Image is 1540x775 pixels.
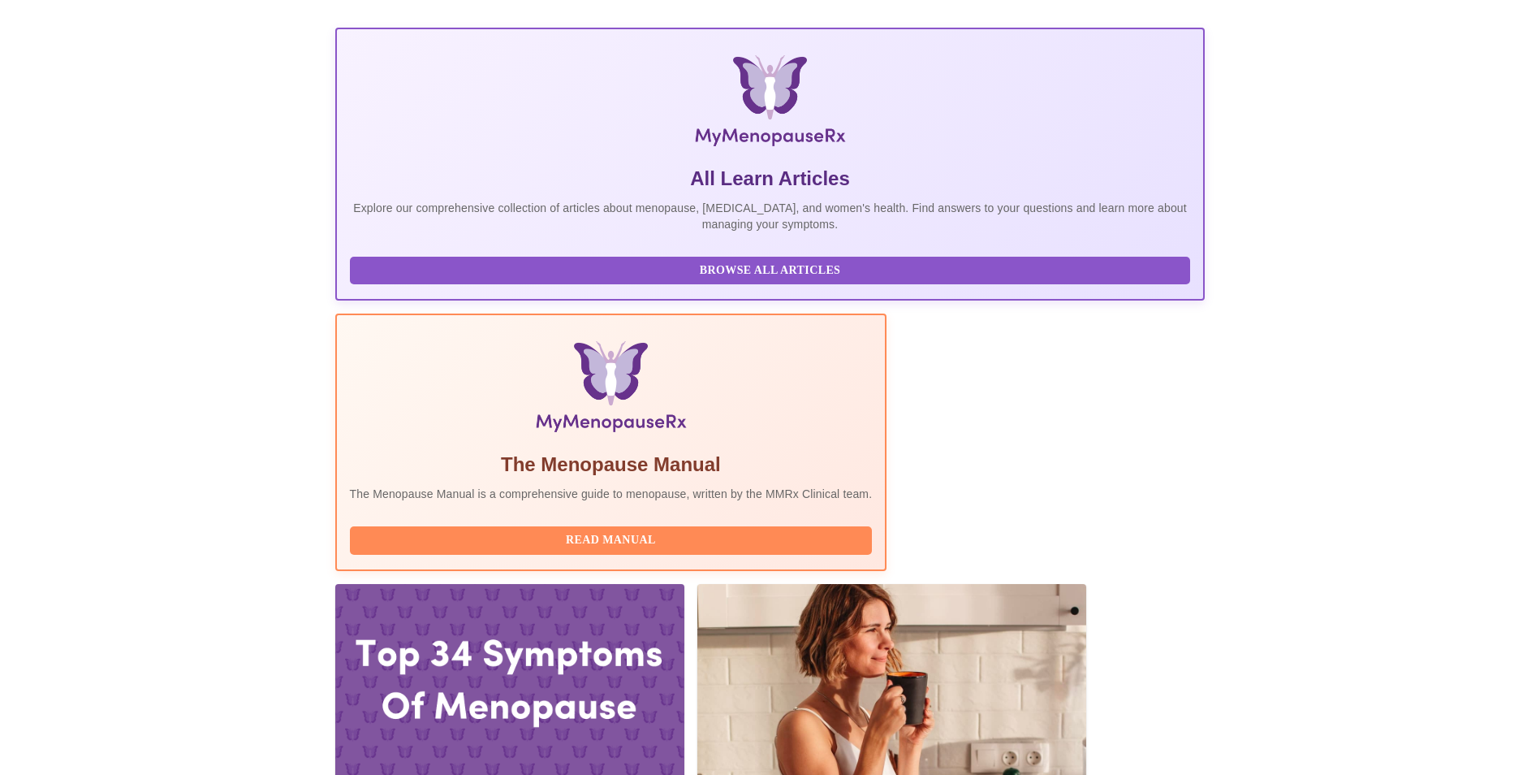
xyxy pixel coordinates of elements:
[366,530,856,551] span: Read Manual
[350,257,1191,285] button: Browse All Articles
[350,262,1195,276] a: Browse All Articles
[350,166,1191,192] h5: All Learn Articles
[350,200,1191,232] p: Explore our comprehensive collection of articles about menopause, [MEDICAL_DATA], and women's hea...
[481,55,1060,153] img: MyMenopauseRx Logo
[350,526,873,555] button: Read Manual
[350,452,873,478] h5: The Menopause Manual
[366,261,1175,281] span: Browse All Articles
[433,341,789,439] img: Menopause Manual
[350,532,877,546] a: Read Manual
[350,486,873,502] p: The Menopause Manual is a comprehensive guide to menopause, written by the MMRx Clinical team.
